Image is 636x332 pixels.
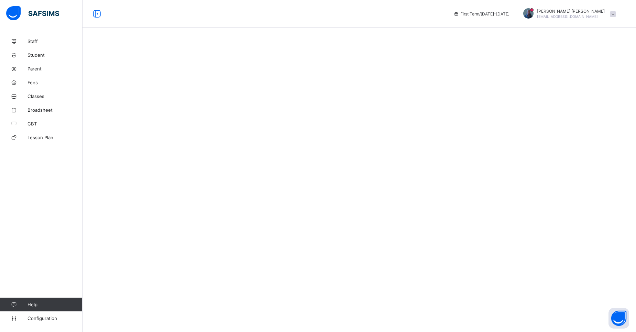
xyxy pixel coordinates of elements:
[28,93,83,99] span: Classes
[6,6,59,21] img: safsims
[516,8,619,20] div: JOHNUKPANUKPONG
[28,66,83,71] span: Parent
[28,135,83,140] span: Lesson Plan
[608,308,629,329] button: Open asap
[537,9,605,14] span: [PERSON_NAME] [PERSON_NAME]
[28,80,83,85] span: Fees
[28,107,83,113] span: Broadsheet
[28,302,82,307] span: Help
[537,14,598,19] span: [EMAIL_ADDRESS][DOMAIN_NAME]
[28,38,83,44] span: Staff
[28,121,83,126] span: CBT
[28,316,82,321] span: Configuration
[453,11,509,16] span: session/term information
[28,52,83,58] span: Student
